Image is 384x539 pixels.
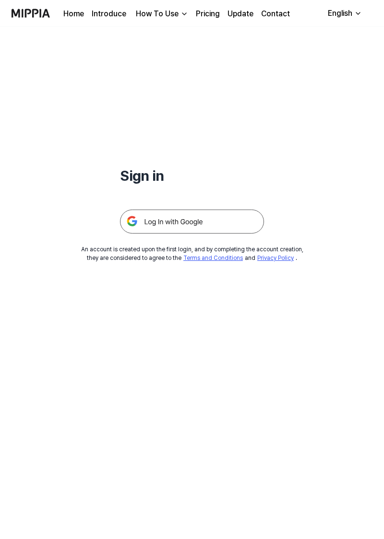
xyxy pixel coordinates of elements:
a: Update [228,8,253,20]
a: Pricing [196,8,220,20]
a: Home [63,8,84,20]
a: Terms and Conditions [183,255,243,261]
div: How To Use [134,8,180,20]
a: Introduce [92,8,126,20]
div: English [326,8,354,19]
button: How To Use [134,8,188,20]
h1: Sign in [120,165,264,187]
div: An account is created upon the first login, and by completing the account creation, they are cons... [81,245,303,262]
img: down [180,10,188,18]
button: English [320,4,368,23]
a: Contact [261,8,290,20]
a: Privacy Policy [257,255,294,261]
img: 구글 로그인 버튼 [120,210,264,234]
